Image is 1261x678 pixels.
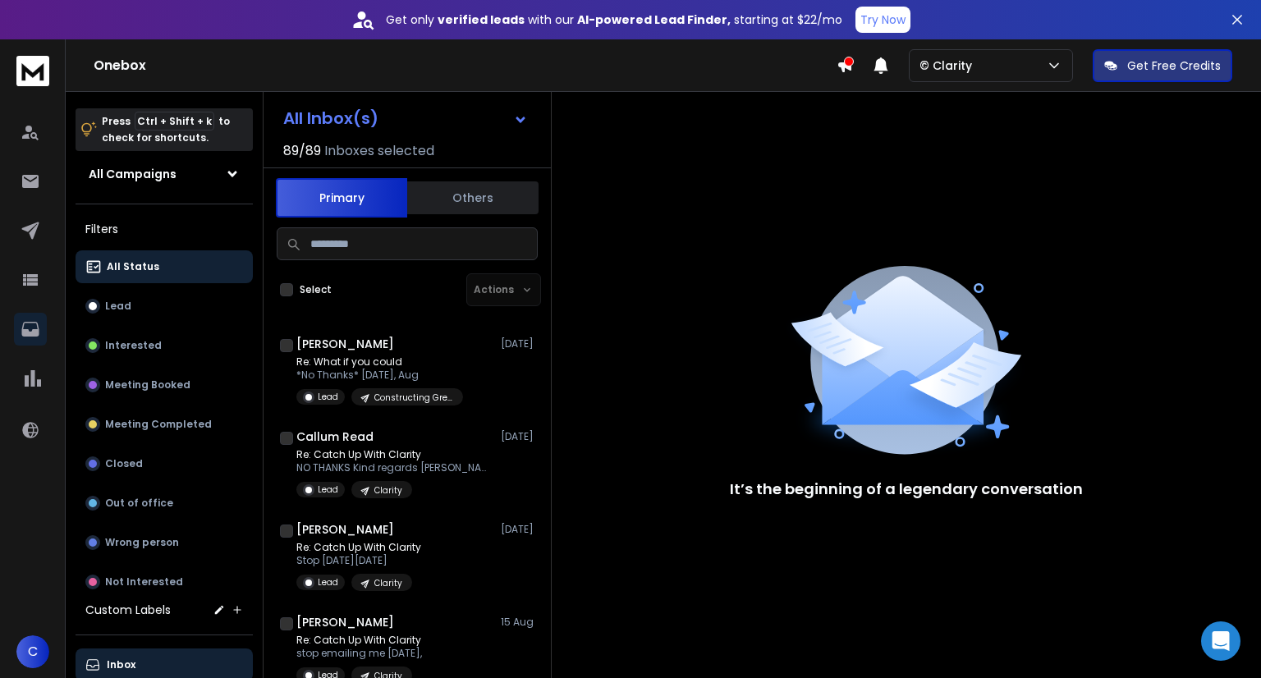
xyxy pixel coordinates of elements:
button: Closed [76,447,253,480]
div: Open Intercom Messenger [1201,621,1240,661]
h3: Inboxes selected [324,141,434,161]
p: [DATE] [501,523,538,536]
h3: Filters [76,218,253,241]
button: Get Free Credits [1093,49,1232,82]
p: [DATE] [501,337,538,350]
p: Press to check for shortcuts. [102,113,230,146]
p: Re: What if you could [296,355,463,369]
span: 89 / 89 [283,141,321,161]
p: stop emailing me [DATE], [296,647,422,660]
strong: AI-powered Lead Finder, [577,11,731,28]
img: logo [16,56,49,86]
p: Constructing Greater Minds [374,392,453,404]
p: Out of office [105,497,173,510]
p: It’s the beginning of a legendary conversation [730,478,1083,501]
p: Lead [318,483,338,496]
p: Inbox [107,658,135,671]
p: Clarity [374,577,402,589]
p: All Status [107,260,159,273]
button: Primary [276,178,407,218]
button: Lead [76,290,253,323]
p: Stop [DATE][DATE] [296,554,421,567]
p: Re: Catch Up With Clarity [296,541,421,554]
p: Lead [105,300,131,313]
span: Ctrl + Shift + k [135,112,214,131]
h1: [PERSON_NAME] [296,614,394,630]
button: Others [407,180,539,216]
button: Meeting Completed [76,408,253,441]
p: *No Thanks* [DATE], Aug [296,369,463,382]
p: Re: Catch Up With Clarity [296,448,493,461]
label: Select [300,283,332,296]
p: NO THANKS Kind regards [PERSON_NAME] [296,461,493,474]
button: Try Now [855,7,910,33]
strong: verified leads [438,11,525,28]
button: C [16,635,49,668]
p: Meeting Completed [105,418,212,431]
h1: Callum Read [296,428,374,445]
h1: [PERSON_NAME] [296,521,394,538]
p: Lead [318,391,338,403]
h1: All Campaigns [89,166,177,182]
button: Meeting Booked [76,369,253,401]
h1: All Inbox(s) [283,110,378,126]
button: Wrong person [76,526,253,559]
p: Get Free Credits [1127,57,1221,74]
h3: Custom Labels [85,602,171,618]
button: All Campaigns [76,158,253,190]
button: Not Interested [76,566,253,598]
button: Interested [76,329,253,362]
p: Closed [105,457,143,470]
p: Get only with our starting at $22/mo [386,11,842,28]
p: Lead [318,576,338,589]
p: Clarity [374,484,402,497]
p: Wrong person [105,536,179,549]
h1: [PERSON_NAME] [296,336,394,352]
p: Not Interested [105,575,183,589]
p: Try Now [860,11,906,28]
button: All Status [76,250,253,283]
h1: Onebox [94,56,837,76]
p: 15 Aug [501,616,538,629]
p: Interested [105,339,162,352]
p: © Clarity [919,57,979,74]
p: Meeting Booked [105,378,190,392]
button: All Inbox(s) [270,102,541,135]
p: [DATE] [501,430,538,443]
p: Re: Catch Up With Clarity [296,634,422,647]
button: Out of office [76,487,253,520]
